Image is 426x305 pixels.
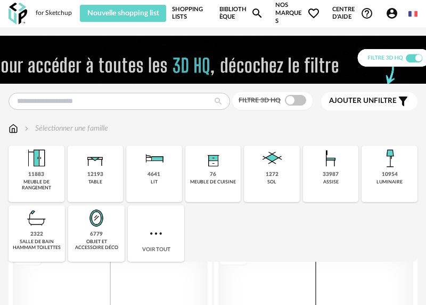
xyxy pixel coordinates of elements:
span: Help Circle Outline icon [361,7,373,20]
a: Shopping Lists [172,2,208,25]
div: 1272 [266,171,278,178]
div: 11883 [28,171,44,178]
div: lit [151,179,158,185]
div: 2322 [30,231,43,238]
span: Account Circle icon [386,7,403,20]
button: Ajouter unfiltre Filter icon [321,92,417,110]
div: Voir tout [128,205,184,262]
div: 6779 [90,231,103,238]
span: Nouvelle shopping list [87,10,159,17]
span: Nos marques [275,2,320,25]
button: Nouvelle shopping list [80,5,166,22]
span: Account Circle icon [386,7,398,20]
span: Ajouter un [329,97,374,105]
img: Meuble%20de%20rangement.png [23,146,49,171]
img: OXP [9,3,27,25]
div: 33987 [323,171,339,178]
img: Rangement.png [200,146,226,171]
div: luminaire [376,179,403,185]
div: 12193 [87,171,103,178]
div: 76 [210,171,216,178]
div: sol [267,179,276,185]
img: Luminaire.png [377,146,403,171]
a: BibliothèqueMagnify icon [219,2,263,25]
div: meuble de cuisine [190,179,236,185]
div: table [88,179,102,185]
span: Magnify icon [251,7,264,20]
img: more.7b13dc1.svg [148,225,165,242]
img: Sol.png [259,146,285,171]
img: Salle%20de%20bain.png [24,205,50,231]
img: svg+xml;base64,PHN2ZyB3aWR0aD0iMTYiIGhlaWdodD0iMTciIHZpZXdCb3g9IjAgMCAxNiAxNyIgZmlsbD0ibm9uZSIgeG... [9,123,18,134]
span: Centre d'aideHelp Circle Outline icon [332,6,374,21]
img: Assise.png [318,146,343,171]
span: Filtre 3D HQ [239,97,281,103]
div: 10954 [382,171,398,178]
div: objet et accessoire déco [71,239,121,251]
img: Table.png [83,146,108,171]
div: 4641 [148,171,160,178]
img: Literie.png [141,146,167,171]
img: fr [408,10,417,19]
span: Filter icon [397,95,409,108]
span: Heart Outline icon [307,7,320,20]
div: for Sketchup [36,9,72,18]
img: svg+xml;base64,PHN2ZyB3aWR0aD0iMTYiIGhlaWdodD0iMTYiIHZpZXdCb3g9IjAgMCAxNiAxNiIgZmlsbD0ibm9uZSIgeG... [22,123,31,134]
img: Miroir.png [84,205,109,231]
span: filtre [329,97,397,106]
div: Sélectionner une famille [22,123,108,134]
div: meuble de rangement [12,179,61,191]
div: assise [323,179,339,185]
div: salle de bain hammam toilettes [12,239,62,251]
